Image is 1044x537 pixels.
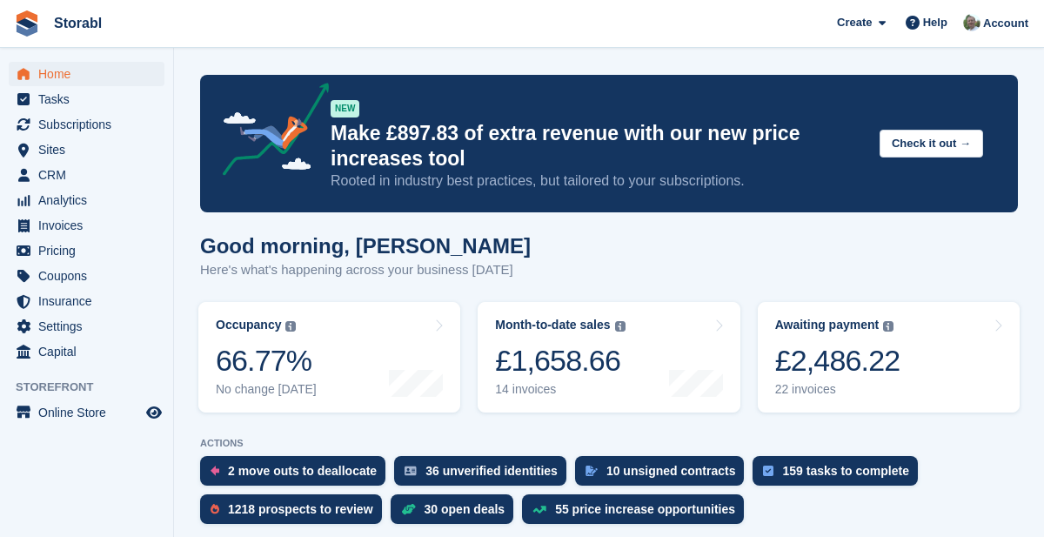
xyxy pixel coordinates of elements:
[880,130,983,158] button: Check it out →
[391,494,523,533] a: 30 open deals
[38,188,143,212] span: Analytics
[9,62,164,86] a: menu
[38,289,143,313] span: Insurance
[615,321,626,332] img: icon-info-grey-7440780725fd019a000dd9b08b2336e03edf1995a4989e88bcd33f0948082b44.svg
[963,14,980,31] img: Peter Moxon
[758,302,1020,413] a: Awaiting payment £2,486.22 22 invoices
[522,494,753,533] a: 55 price increase opportunities
[38,87,143,111] span: Tasks
[9,213,164,238] a: menu
[425,464,558,478] div: 36 unverified identities
[9,163,164,187] a: menu
[837,14,872,31] span: Create
[606,464,736,478] div: 10 unsigned contracts
[216,343,317,379] div: 66.77%
[208,83,330,182] img: price-adjustments-announcement-icon-8257ccfd72463d97f412b2fc003d46551f7dbcb40ab6d574587a9cd5c0d94...
[983,15,1028,32] span: Account
[200,438,1018,449] p: ACTIONS
[9,339,164,364] a: menu
[9,314,164,339] a: menu
[200,494,391,533] a: 1218 prospects to review
[9,112,164,137] a: menu
[405,466,417,476] img: verify_identity-adf6edd0f0f0b5bbfe63781bf79b02c33cf7c696d77639b501bdc392416b5a36.svg
[532,506,546,514] img: price_increase_opportunities-93ffe204e8149a01c8c9dc8f82e8f89637d9d84a8eef4429ea346261dce0b2c0.svg
[9,138,164,162] a: menu
[211,504,219,514] img: prospect-51fa495bee0391a8d652442698ab0144808aea92771e9ea1ae160a38d050c398.svg
[883,321,893,332] img: icon-info-grey-7440780725fd019a000dd9b08b2336e03edf1995a4989e88bcd33f0948082b44.svg
[331,100,359,117] div: NEW
[575,456,753,494] a: 10 unsigned contracts
[9,87,164,111] a: menu
[38,213,143,238] span: Invoices
[9,400,164,425] a: menu
[228,464,377,478] div: 2 move outs to deallocate
[9,264,164,288] a: menu
[331,171,866,191] p: Rooted in industry best practices, but tailored to your subscriptions.
[285,321,296,332] img: icon-info-grey-7440780725fd019a000dd9b08b2336e03edf1995a4989e88bcd33f0948082b44.svg
[14,10,40,37] img: stora-icon-8386f47178a22dfd0bd8f6a31ec36ba5ce8667c1dd55bd0f319d3a0aa187defe.svg
[401,503,416,515] img: deal-1b604bf984904fb50ccaf53a9ad4b4a5d6e5aea283cecdc64d6e3604feb123c2.svg
[775,382,900,397] div: 22 invoices
[555,502,735,516] div: 55 price increase opportunities
[478,302,739,413] a: Month-to-date sales £1,658.66 14 invoices
[38,400,143,425] span: Online Store
[47,9,109,37] a: Storabl
[216,318,281,332] div: Occupancy
[216,382,317,397] div: No change [DATE]
[38,238,143,263] span: Pricing
[923,14,947,31] span: Help
[9,238,164,263] a: menu
[495,343,625,379] div: £1,658.66
[38,314,143,339] span: Settings
[775,318,880,332] div: Awaiting payment
[9,188,164,212] a: menu
[38,264,143,288] span: Coupons
[16,379,173,396] span: Storefront
[198,302,460,413] a: Occupancy 66.77% No change [DATE]
[38,112,143,137] span: Subscriptions
[211,466,219,476] img: move_outs_to_deallocate_icon-f764333ba52eb49d3ac5e1228854f67142a1ed5810a6f6cc68b1a99e826820c5.svg
[775,343,900,379] div: £2,486.22
[200,234,531,258] h1: Good morning, [PERSON_NAME]
[586,466,598,476] img: contract_signature_icon-13c848040528278c33f63329250d36e43548de30e8caae1d1a13099fd9432cc5.svg
[38,62,143,86] span: Home
[38,339,143,364] span: Capital
[38,163,143,187] span: CRM
[782,464,909,478] div: 159 tasks to complete
[9,289,164,313] a: menu
[228,502,373,516] div: 1218 prospects to review
[200,260,531,280] p: Here's what's happening across your business [DATE]
[38,138,143,162] span: Sites
[394,456,575,494] a: 36 unverified identities
[763,466,773,476] img: task-75834270c22a3079a89374b754ae025e5fb1db73e45f91037f5363f120a921f8.svg
[425,502,505,516] div: 30 open deals
[144,402,164,423] a: Preview store
[495,318,610,332] div: Month-to-date sales
[495,382,625,397] div: 14 invoices
[331,121,866,171] p: Make £897.83 of extra revenue with our new price increases tool
[200,456,394,494] a: 2 move outs to deallocate
[753,456,927,494] a: 159 tasks to complete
